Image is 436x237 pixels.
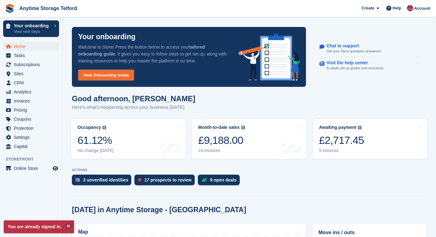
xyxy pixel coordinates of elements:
span: Pricing [14,106,51,114]
img: icon-info-grey-7440780725fd019a000dd9b08b2336e03edf1995a4989e88bcd33f0948082b44.svg [103,126,106,129]
a: 2 unverified identities [72,175,134,188]
div: Occupancy [78,125,101,130]
div: No change [DATE] [78,148,114,153]
span: CRM [14,78,51,87]
a: menu [3,133,59,142]
h2: [DATE] in Anytime Storage - [GEOGRAPHIC_DATA] [72,206,246,214]
span: Protection [14,124,51,133]
h2: Move ins / outs [318,229,421,236]
p: Chat to support [327,43,376,49]
span: Storefront [6,156,62,162]
span: Sites [14,69,51,78]
div: 9 open deals [210,177,237,182]
div: 17 prospects to review [144,177,192,182]
span: Settings [14,133,51,142]
span: Subscriptions [14,60,51,69]
a: menu [3,106,59,114]
a: menu [3,142,59,151]
a: Anytime Storage Telford [17,3,80,13]
span: Help [393,5,401,11]
a: View Onboarding Guide [78,70,134,81]
img: Andrew Newall [407,5,413,11]
div: 24 invoices [198,148,245,153]
div: £2,717.45 [319,134,364,147]
img: verify_identity-adf6edd0f0f0b5bbfe63781bf79b02c33cf7c696d77639b501bdc392416b5a36.svg [76,178,80,182]
div: Awaiting payment [319,125,357,130]
a: menu [3,51,59,60]
a: menu [3,164,59,173]
span: Coupons [14,115,51,124]
span: Account [414,5,430,12]
span: Home [14,42,51,51]
a: menu [3,87,59,96]
span: Create [362,5,374,11]
p: Welcome to Stora! Press the button below to access your . It gives you easy to follow steps to ge... [78,44,228,64]
a: menu [3,42,59,51]
a: Chat to support Get your Stora questions answered. [319,40,421,57]
div: 61.12% [78,134,114,147]
div: £9,188.00 [198,134,245,147]
p: Your onboarding [78,33,136,40]
a: menu [3,124,59,133]
h2: Map [78,229,88,235]
a: menu [3,78,59,87]
span: Online Store [14,164,51,173]
h1: Good afternoon, [PERSON_NAME] [72,94,195,103]
a: 17 prospects to review [134,175,198,188]
p: You are already signed in. [4,220,74,233]
p: Get your Stora questions answered. [327,49,381,54]
img: icon-info-grey-7440780725fd019a000dd9b08b2336e03edf1995a4989e88bcd33f0948082b44.svg [241,126,245,129]
p: Your onboarding [14,24,51,28]
a: menu [3,115,59,124]
span: Capital [14,142,51,151]
a: Preview store [52,165,59,172]
img: onboarding-info-6c161a55d2c0e0a8cae90662b2fe09162a5109e8cc188191df67fb4f79e88e88.svg [238,34,300,81]
a: menu [3,97,59,105]
img: prospect-51fa495bee0391a8d652442698ab0144808aea92771e9ea1ae160a38d050c398.svg [138,178,141,182]
p: Here's what's happening across your business [DATE] [72,104,195,111]
a: 9 open deals [198,175,243,188]
img: icon-info-grey-7440780725fd019a000dd9b08b2336e03edf1995a4989e88bcd33f0948082b44.svg [358,126,362,129]
div: 5 invoices [319,148,364,153]
div: Month-to-date sales [198,125,239,130]
p: In-depth set up guides and resources. [327,66,384,71]
img: stora-icon-8386f47178a22dfd0bd8f6a31ec36ba5ce8667c1dd55bd0f319d3a0aa187defe.svg [5,4,14,13]
a: Month-to-date sales £9,188.00 24 invoices [192,119,306,159]
span: Tasks [14,51,51,60]
span: Invoices [14,97,51,105]
a: Occupancy 61.12% No change [DATE] [71,119,186,159]
a: menu [3,69,59,78]
a: Your onboarding View next steps [3,20,59,37]
p: ACTIONS [72,168,427,172]
a: Visit the help center In-depth set up guides and resources. [319,57,421,74]
p: View next steps [14,29,51,34]
div: 2 unverified identities [83,177,128,182]
span: Analytics [14,87,51,96]
a: menu [3,60,59,69]
img: deal-1b604bf984904fb50ccaf53a9ad4b4a5d6e5aea283cecdc64d6e3604feb123c2.svg [202,178,207,182]
p: Visit the help center [327,60,379,66]
a: Awaiting payment £2,717.45 5 invoices [313,119,427,159]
